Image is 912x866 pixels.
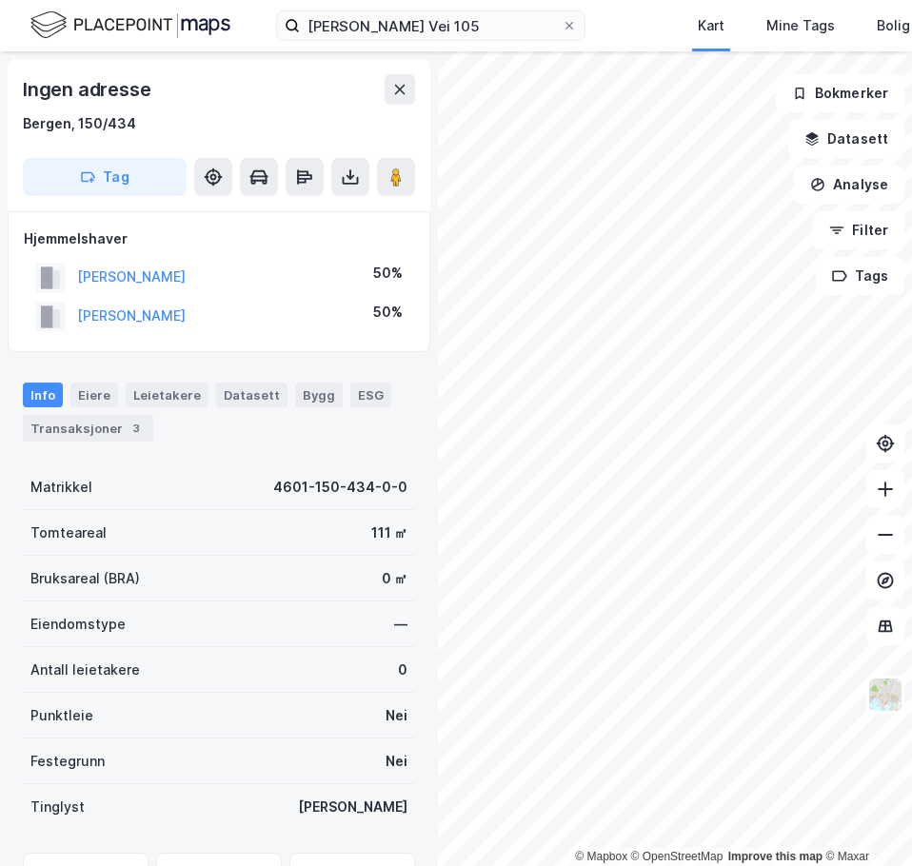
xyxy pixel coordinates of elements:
div: Tinglyst [30,796,85,818]
div: Festegrunn [30,750,105,773]
input: Søk på adresse, matrikkel, gårdeiere, leietakere eller personer [300,11,562,40]
div: 4601-150-434-0-0 [273,476,407,499]
div: Matrikkel [30,476,92,499]
div: Nei [386,704,407,727]
div: Info [23,383,63,407]
div: Kart [698,14,724,37]
div: Datasett [216,383,287,407]
iframe: Chat Widget [817,775,912,866]
div: Bolig [877,14,910,37]
button: Bokmerker [776,74,904,112]
div: Hjemmelshaver [24,227,414,250]
div: — [394,613,407,636]
div: Antall leietakere [30,659,140,681]
div: Bergen, 150/434 [23,112,136,135]
div: Punktleie [30,704,93,727]
div: 111 ㎡ [371,522,407,544]
div: Bygg [295,383,343,407]
a: Improve this map [728,850,823,863]
div: 50% [373,301,403,324]
div: Nei [386,750,407,773]
button: Analyse [794,166,904,204]
button: Tags [816,257,904,295]
button: Tag [23,158,187,196]
div: 0 [398,659,407,681]
div: Eiere [70,383,118,407]
div: Bruksareal (BRA) [30,567,140,590]
button: Datasett [788,120,904,158]
div: 50% [373,262,403,285]
div: Mine Tags [766,14,835,37]
div: Leietakere [126,383,208,407]
div: 0 ㎡ [382,567,407,590]
div: ESG [350,383,391,407]
div: [PERSON_NAME] [298,796,407,818]
div: Tomteareal [30,522,107,544]
div: Transaksjoner [23,415,153,442]
div: Ingen adresse [23,74,154,105]
div: Eiendomstype [30,613,126,636]
a: Mapbox [575,850,627,863]
div: 3 [127,419,146,438]
img: logo.f888ab2527a4732fd821a326f86c7f29.svg [30,9,230,42]
button: Filter [813,211,904,249]
img: Z [867,677,903,713]
a: OpenStreetMap [631,850,724,863]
